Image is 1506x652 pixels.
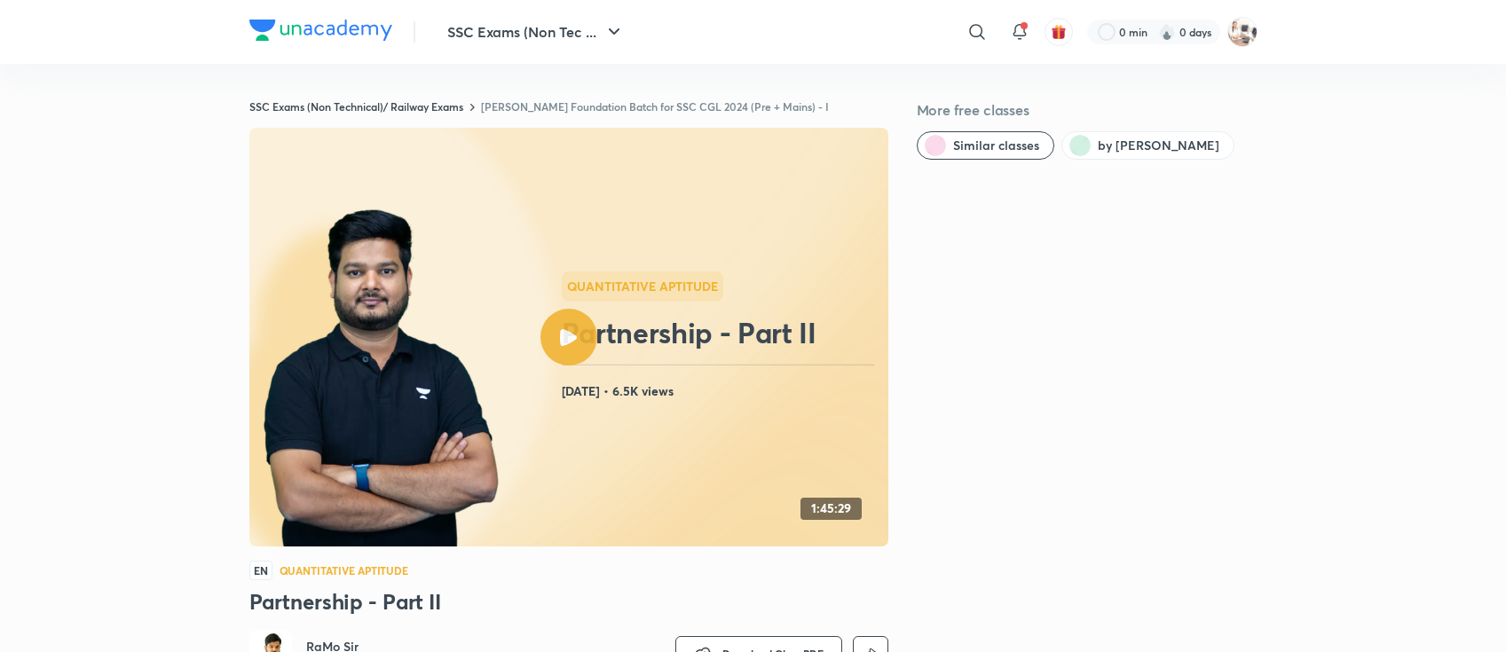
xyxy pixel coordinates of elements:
h4: Quantitative Aptitude [280,565,409,576]
button: avatar [1045,18,1073,46]
a: Company Logo [249,20,392,45]
img: Company Logo [249,20,392,41]
span: by RaMo Sir [1098,137,1219,154]
img: avatar [1051,24,1067,40]
button: by RaMo Sir [1061,131,1234,160]
button: SSC Exams (Non Tec ... [437,14,635,50]
a: [PERSON_NAME] Foundation Batch for SSC CGL 2024 (Pre + Mains) - I [481,99,829,114]
h3: Partnership - Part II [249,587,888,616]
h5: More free classes [917,99,1258,121]
button: Similar classes [917,131,1054,160]
a: SSC Exams (Non Technical)/ Railway Exams [249,99,463,114]
span: EN [249,561,272,580]
h4: [DATE] • 6.5K views [562,380,881,403]
h4: 1:45:29 [811,501,851,516]
img: Pragya Singh [1227,17,1258,47]
h2: Partnership - Part II [562,315,881,350]
img: streak [1158,23,1176,41]
span: Similar classes [953,137,1039,154]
